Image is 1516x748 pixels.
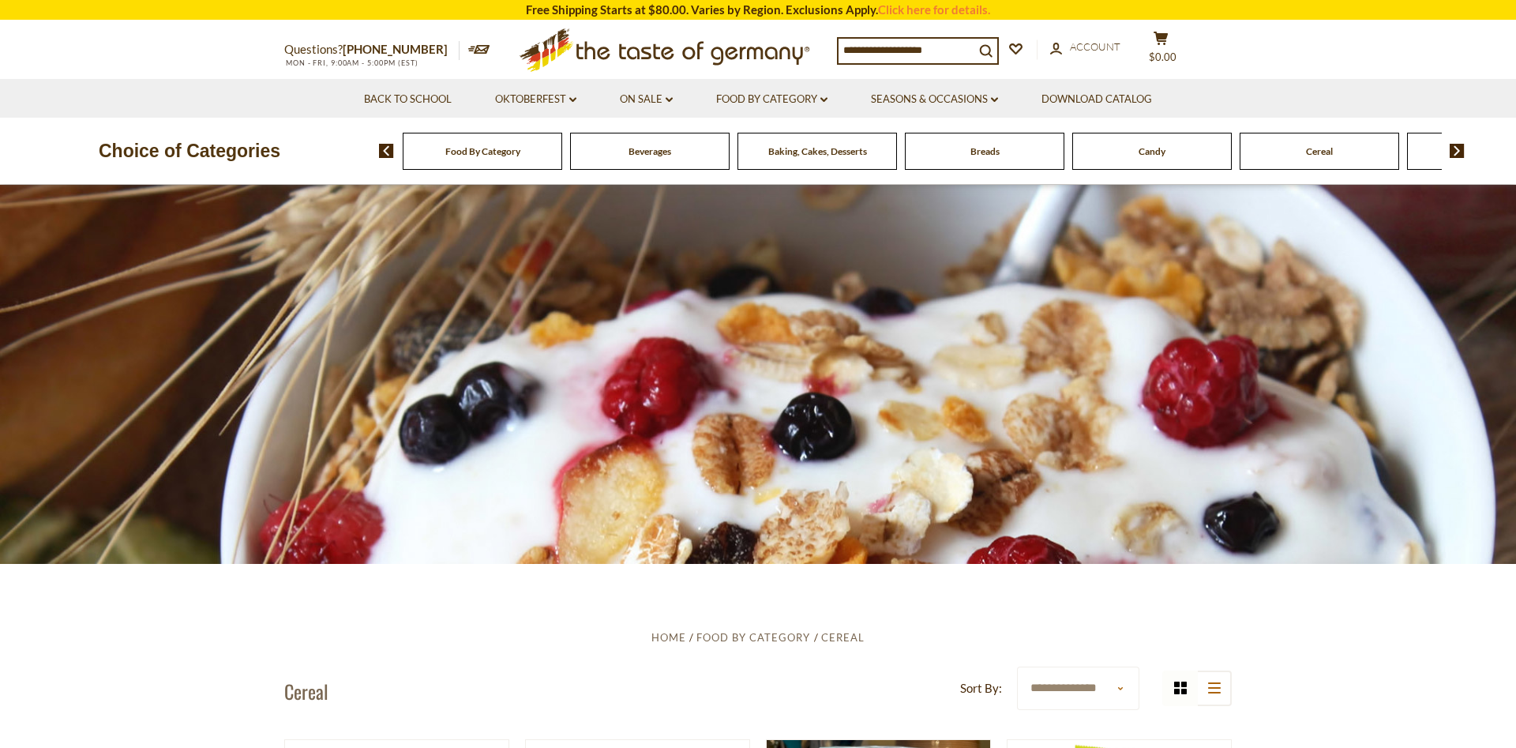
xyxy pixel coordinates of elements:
img: previous arrow [379,144,394,158]
a: Beverages [629,145,671,157]
a: Candy [1139,145,1165,157]
a: Click here for details. [878,2,990,17]
button: $0.00 [1137,31,1184,70]
a: Cereal [821,631,865,644]
a: Baking, Cakes, Desserts [768,145,867,157]
p: Questions? [284,39,460,60]
a: Food By Category [696,631,810,644]
span: $0.00 [1149,51,1176,63]
a: Breads [970,145,1000,157]
span: MON - FRI, 9:00AM - 5:00PM (EST) [284,58,418,67]
span: Account [1070,40,1120,53]
a: Back to School [364,91,452,108]
a: On Sale [620,91,673,108]
a: Food By Category [716,91,827,108]
a: [PHONE_NUMBER] [343,42,448,56]
label: Sort By: [960,678,1002,698]
img: next arrow [1450,144,1465,158]
a: Oktoberfest [495,91,576,108]
h1: Cereal [284,679,328,703]
a: Food By Category [445,145,520,157]
a: Seasons & Occasions [871,91,998,108]
a: Account [1050,39,1120,56]
a: Download Catalog [1041,91,1152,108]
a: Cereal [1306,145,1333,157]
a: Home [651,631,686,644]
